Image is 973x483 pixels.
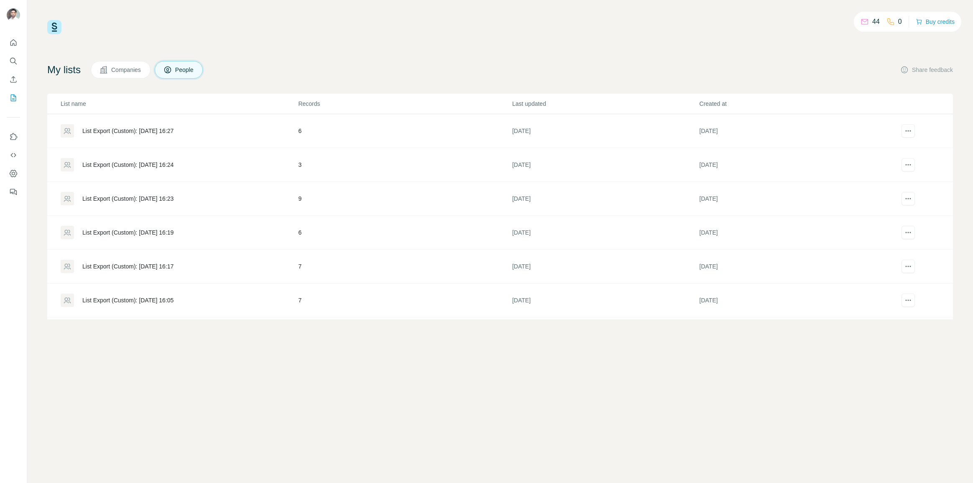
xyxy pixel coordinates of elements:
div: List Export (Custom): [DATE] 16:23 [82,194,174,203]
p: Records [298,100,511,108]
td: [DATE] [512,284,699,317]
td: [DATE] [699,250,886,284]
button: Buy credits [916,16,955,28]
button: actions [901,192,915,205]
td: [DATE] [512,216,699,250]
div: List Export (Custom): [DATE] 16:19 [82,228,174,237]
td: [DATE] [699,148,886,182]
button: My lists [7,90,20,105]
td: [DATE] [699,284,886,317]
td: [DATE] [699,317,886,351]
button: actions [901,226,915,239]
h4: My lists [47,63,81,77]
div: List Export (Custom): [DATE] 16:17 [82,262,174,271]
td: [DATE] [699,182,886,216]
div: List Export (Custom): [DATE] 16:27 [82,127,174,135]
div: List Export (Custom): [DATE] 16:05 [82,296,174,304]
td: [DATE] [512,114,699,148]
button: Dashboard [7,166,20,181]
td: 9 [298,182,512,216]
td: 10 [298,317,512,351]
button: Use Surfe on LinkedIn [7,129,20,144]
button: Use Surfe API [7,148,20,163]
span: People [175,66,194,74]
span: Companies [111,66,142,74]
td: 7 [298,284,512,317]
td: [DATE] [699,216,886,250]
img: Avatar [7,8,20,22]
img: Surfe Logo [47,20,61,34]
td: [DATE] [512,250,699,284]
td: [DATE] [512,148,699,182]
div: List Export (Custom): [DATE] 16:24 [82,161,174,169]
button: actions [901,260,915,273]
p: Last updated [512,100,699,108]
p: 44 [872,17,880,27]
td: 3 [298,148,512,182]
td: [DATE] [512,317,699,351]
button: actions [901,158,915,171]
button: Enrich CSV [7,72,20,87]
td: 6 [298,216,512,250]
td: 7 [298,250,512,284]
button: actions [901,294,915,307]
button: Search [7,54,20,69]
td: 6 [298,114,512,148]
td: [DATE] [512,182,699,216]
button: Share feedback [900,66,953,74]
td: [DATE] [699,114,886,148]
button: Quick start [7,35,20,50]
p: Created at [700,100,886,108]
p: List name [61,100,297,108]
button: Feedback [7,184,20,199]
button: actions [901,124,915,138]
p: 0 [898,17,902,27]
